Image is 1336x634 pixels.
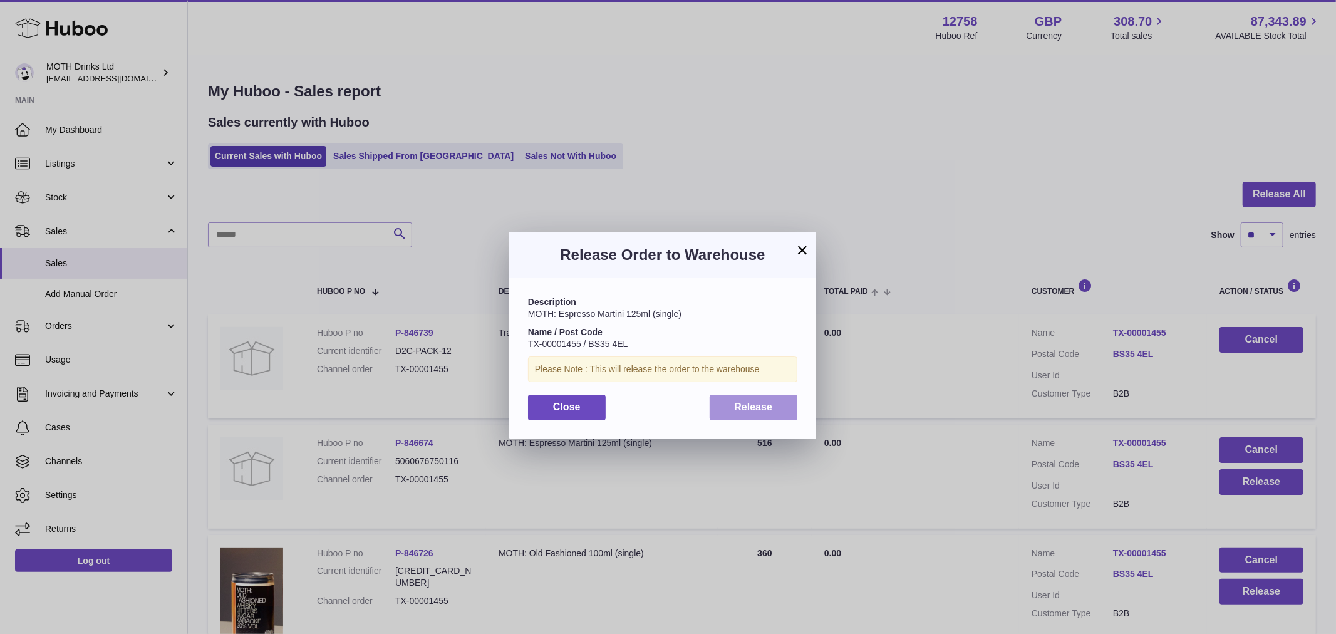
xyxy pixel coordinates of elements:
[528,297,576,307] strong: Description
[528,309,681,319] span: MOTH: Espresso Martini 125ml (single)
[735,402,773,412] span: Release
[528,356,797,382] div: Please Note : This will release the order to the warehouse
[710,395,798,420] button: Release
[528,395,606,420] button: Close
[795,242,810,257] button: ×
[553,402,581,412] span: Close
[528,245,797,265] h3: Release Order to Warehouse
[528,339,628,349] span: TX-00001455 / BS35 4EL
[528,327,603,337] strong: Name / Post Code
